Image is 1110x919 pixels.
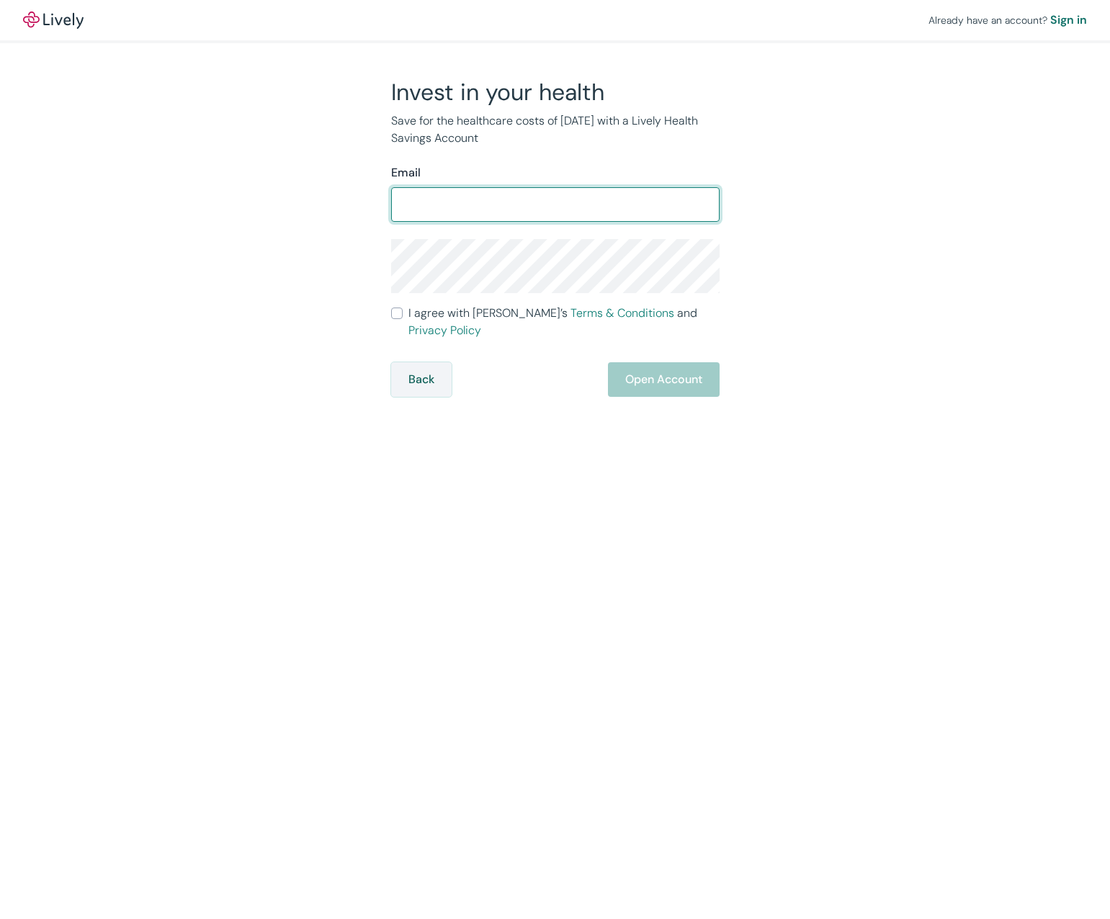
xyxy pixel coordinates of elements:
span: I agree with [PERSON_NAME]’s and [408,305,720,339]
button: Back [391,362,452,397]
a: LivelyLively [23,12,84,29]
p: Save for the healthcare costs of [DATE] with a Lively Health Savings Account [391,112,720,147]
img: Lively [23,12,84,29]
a: Privacy Policy [408,323,481,338]
a: Sign in [1050,12,1087,29]
div: Already have an account? [928,12,1087,29]
a: Terms & Conditions [570,305,674,320]
label: Email [391,164,421,181]
h2: Invest in your health [391,78,720,107]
